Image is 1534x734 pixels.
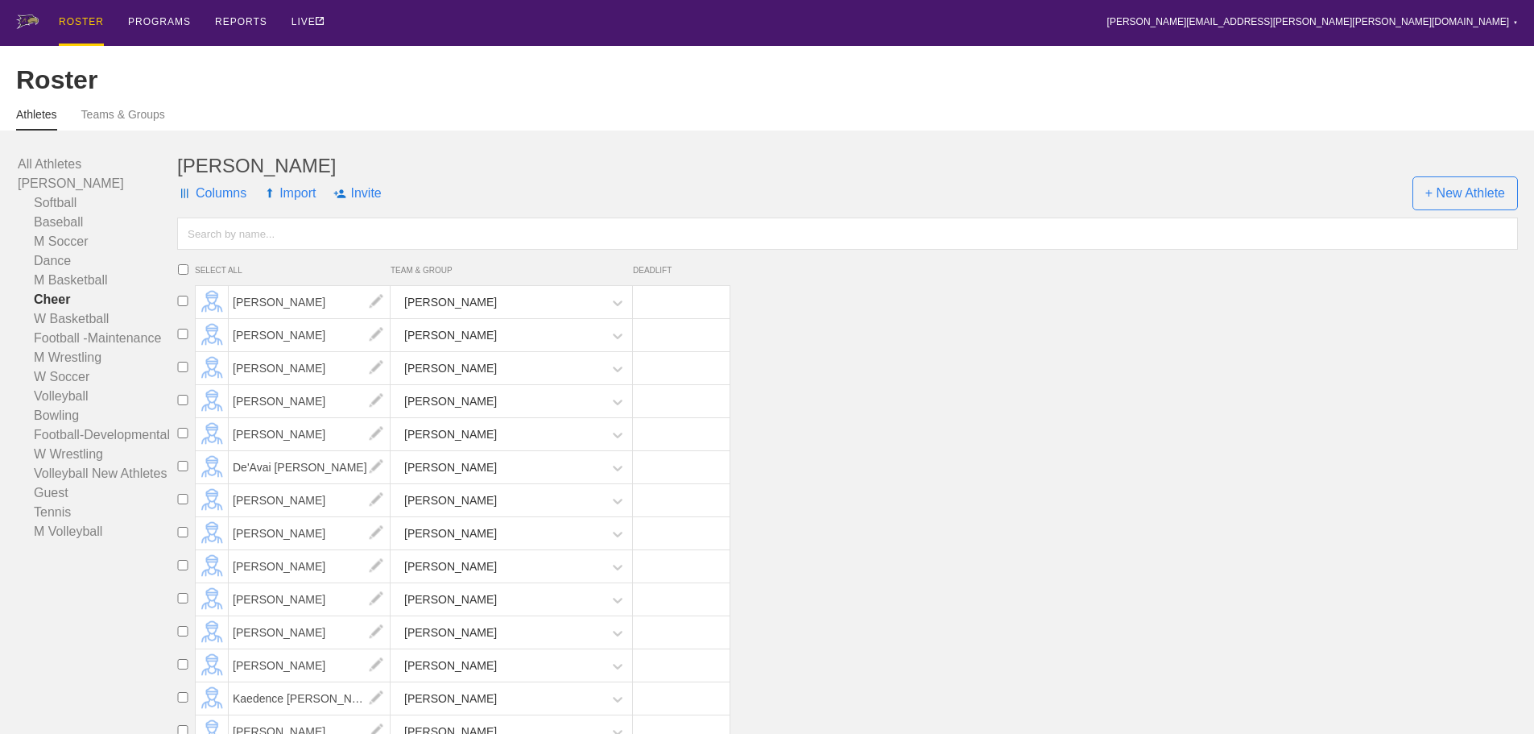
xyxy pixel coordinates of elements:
[360,418,392,450] img: edit.png
[360,682,392,715] img: edit.png
[404,420,497,450] div: [PERSON_NAME]
[229,427,391,441] a: [PERSON_NAME]
[177,155,1518,177] div: [PERSON_NAME]
[1513,18,1518,27] div: ▼
[18,232,177,251] a: M Soccer
[229,616,391,649] span: [PERSON_NAME]
[18,309,177,329] a: W Basketball
[18,406,177,425] a: Bowling
[229,418,391,450] span: [PERSON_NAME]
[360,484,392,516] img: edit.png
[229,583,391,616] span: [PERSON_NAME]
[18,329,177,348] a: Football -Maintenance
[633,266,722,275] span: DEADLIFT
[360,649,392,682] img: edit.png
[229,493,391,507] a: [PERSON_NAME]
[18,155,177,174] a: All Athletes
[229,559,391,573] a: [PERSON_NAME]
[360,616,392,649] img: edit.png
[404,486,497,516] div: [PERSON_NAME]
[333,169,381,218] span: Invite
[360,451,392,483] img: edit.png
[229,550,391,583] span: [PERSON_NAME]
[18,251,177,271] a: Dance
[18,522,177,541] a: M Volleyball
[18,348,177,367] a: M Wrestling
[18,290,177,309] a: Cheer
[360,583,392,616] img: edit.png
[229,658,391,672] a: [PERSON_NAME]
[18,271,177,290] a: M Basketball
[229,691,391,705] a: Kaedence [PERSON_NAME]
[229,361,391,375] a: [PERSON_NAME]
[229,484,391,516] span: [PERSON_NAME]
[404,321,497,350] div: [PERSON_NAME]
[18,193,177,213] a: Softball
[404,387,497,417] div: [PERSON_NAME]
[18,174,177,193] a: [PERSON_NAME]
[229,385,391,417] span: [PERSON_NAME]
[229,286,391,318] span: [PERSON_NAME]
[229,352,391,384] span: [PERSON_NAME]
[360,319,392,351] img: edit.png
[360,550,392,583] img: edit.png
[229,328,391,342] a: [PERSON_NAME]
[18,387,177,406] a: Volleyball
[195,266,391,275] span: SELECT ALL
[264,169,316,218] span: Import
[16,65,1518,95] div: Roster
[229,451,391,483] span: De'Avai [PERSON_NAME]
[229,526,391,540] a: [PERSON_NAME]
[404,585,497,615] div: [PERSON_NAME]
[360,352,392,384] img: edit.png
[229,319,391,351] span: [PERSON_NAME]
[404,684,497,714] div: [PERSON_NAME]
[360,385,392,417] img: edit.png
[16,108,57,131] a: Athletes
[18,425,177,445] a: Football-Developmental
[18,213,177,232] a: Baseball
[360,286,392,318] img: edit.png
[18,464,177,483] a: Volleyball New Athletes
[1244,547,1534,734] iframe: Chat Widget
[18,367,177,387] a: W Soccer
[1412,176,1518,210] span: + New Athlete
[404,552,497,582] div: [PERSON_NAME]
[391,266,633,275] span: TEAM & GROUP
[229,295,391,309] a: [PERSON_NAME]
[404,651,497,681] div: [PERSON_NAME]
[404,354,497,384] div: [PERSON_NAME]
[18,503,177,522] a: Tennis
[360,517,392,549] img: edit.png
[404,453,497,483] div: [PERSON_NAME]
[404,519,497,549] div: [PERSON_NAME]
[18,483,177,503] a: Guest
[229,625,391,639] a: [PERSON_NAME]
[229,682,391,715] span: Kaedence [PERSON_NAME]
[229,517,391,549] span: [PERSON_NAME]
[18,445,177,464] a: W Wrestling
[404,288,497,317] div: [PERSON_NAME]
[229,649,391,682] span: [PERSON_NAME]
[229,460,391,474] a: De'Avai [PERSON_NAME]
[81,108,165,129] a: Teams & Groups
[229,394,391,408] a: [PERSON_NAME]
[177,218,1518,250] input: Search by name...
[229,592,391,606] a: [PERSON_NAME]
[16,15,39,29] img: logo
[177,169,246,218] span: Columns
[404,618,497,648] div: [PERSON_NAME]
